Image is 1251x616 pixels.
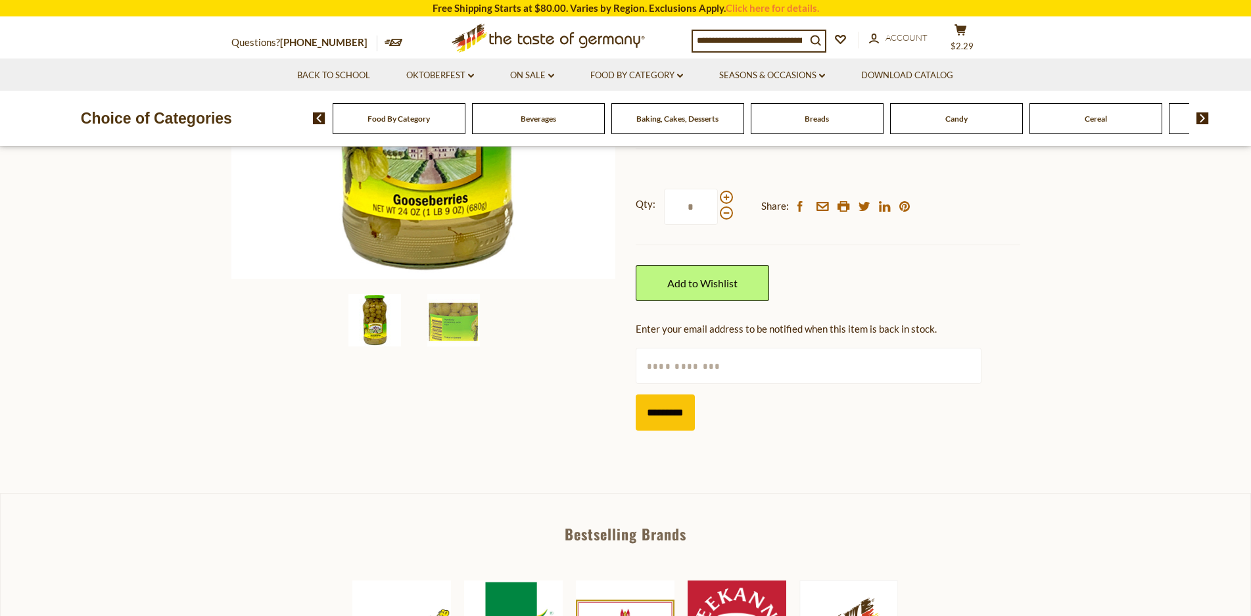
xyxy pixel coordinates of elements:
[406,68,474,83] a: Oktoberfest
[521,114,556,124] a: Beverages
[636,265,769,301] a: Add to Wishlist
[719,68,825,83] a: Seasons & Occasions
[861,68,953,83] a: Download Catalog
[951,41,974,51] span: $2.29
[427,294,480,346] img: Landsberg Whole Gooseberries in glass jar 24 oz.
[313,112,325,124] img: previous arrow
[726,2,819,14] a: Click here for details.
[1196,112,1209,124] img: next arrow
[945,114,968,124] a: Candy
[805,114,829,124] a: Breads
[885,32,928,43] span: Account
[348,294,401,346] img: Landsberg Whole Gooseberries in glass jar 24 oz.
[1,527,1250,541] div: Bestselling Brands
[590,68,683,83] a: Food By Category
[636,321,1020,337] div: Enter your email address to be notified when this item is back in stock.
[297,68,370,83] a: Back to School
[510,68,554,83] a: On Sale
[231,34,377,51] p: Questions?
[664,189,718,225] input: Qty:
[636,196,655,212] strong: Qty:
[941,24,981,57] button: $2.29
[1085,114,1107,124] a: Cereal
[636,114,719,124] a: Baking, Cakes, Desserts
[280,36,367,48] a: [PHONE_NUMBER]
[761,198,789,214] span: Share:
[869,31,928,45] a: Account
[367,114,430,124] a: Food By Category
